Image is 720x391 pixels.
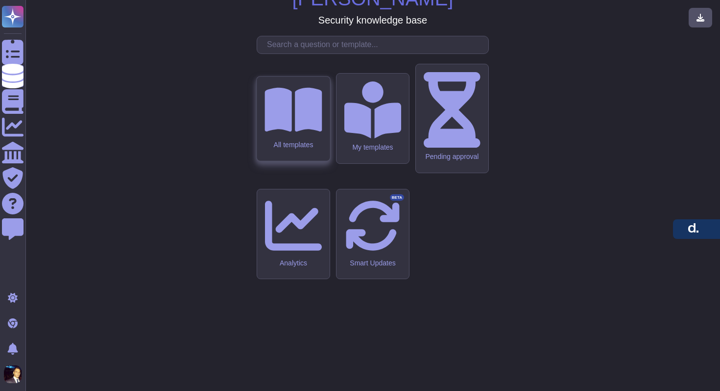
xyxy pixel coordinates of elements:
input: Search a question or template... [262,36,488,53]
h3: Security knowledge base [318,14,427,26]
div: All templates [264,140,322,149]
div: Pending approval [424,153,480,161]
div: Smart Updates [344,259,401,267]
div: My templates [344,143,401,152]
button: user [2,364,28,385]
div: BETA [390,194,404,201]
div: Analytics [265,259,322,267]
img: user [4,365,22,383]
